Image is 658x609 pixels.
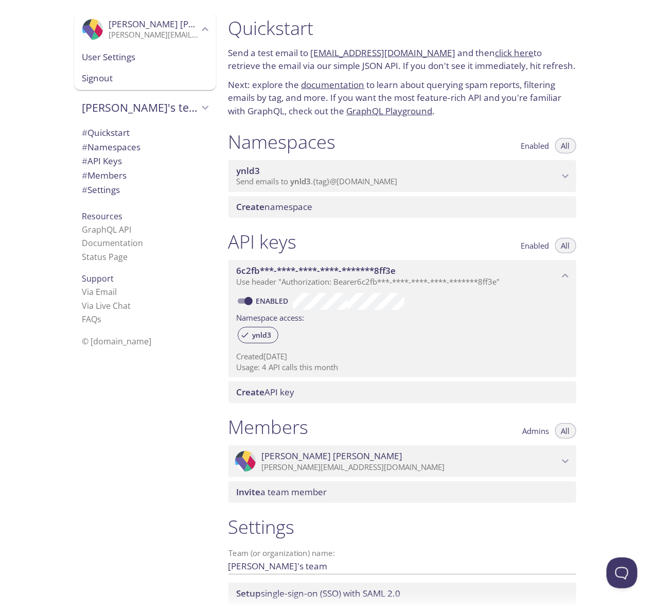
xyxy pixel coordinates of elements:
[237,386,265,398] span: Create
[228,549,335,557] label: Team (or organization) name:
[82,127,130,138] span: Quickstart
[555,238,576,253] button: All
[228,515,576,538] h1: Settings
[82,72,208,85] span: Signout
[74,168,216,183] div: Members
[228,196,576,218] div: Create namespace
[82,211,123,222] span: Resources
[255,296,293,306] a: Enabled
[301,79,365,91] a: documentation
[237,486,327,498] span: a team member
[82,184,88,196] span: #
[82,314,102,325] a: FAQ
[74,94,216,121] div: Daniel's team
[74,154,216,168] div: API Keys
[82,169,88,181] span: #
[74,183,216,197] div: Team Settings
[228,78,576,118] p: Next: explore the to learn about querying spam reports, filtering emails by tag, and more. If you...
[228,160,576,192] div: ynld3 namespace
[237,201,313,213] span: namespace
[515,138,556,153] button: Enabled
[82,300,131,311] a: Via Live Chat
[555,138,576,153] button: All
[74,140,216,154] div: Namespaces
[109,18,250,30] span: [PERSON_NAME] [PERSON_NAME]
[74,67,216,90] div: Signout
[82,169,127,181] span: Members
[228,130,336,153] h1: Namespaces
[228,381,576,403] div: Create API Key
[228,46,576,73] p: Send a test email to and then to retrieve the email via our simple JSON API. If you don't see it ...
[109,30,199,40] p: [PERSON_NAME][EMAIL_ADDRESS][DOMAIN_NAME]
[74,46,216,68] div: User Settings
[238,327,278,343] div: ynld3
[291,176,311,186] span: ynld3
[228,583,576,604] div: Setup SSO
[82,141,141,153] span: Namespaces
[82,224,132,235] a: GraphQL API
[607,558,637,588] iframe: Help Scout Beacon - Open
[82,155,88,167] span: #
[237,310,305,325] label: Namespace access:
[515,238,556,253] button: Enabled
[82,141,88,153] span: #
[74,12,216,46] div: Daniel Friesen
[82,127,88,138] span: #
[262,462,559,473] p: [PERSON_NAME][EMAIL_ADDRESS][DOMAIN_NAME]
[347,105,433,117] a: GraphQL Playground
[82,273,114,284] span: Support
[74,126,216,140] div: Quickstart
[237,386,295,398] span: API key
[82,237,144,249] a: Documentation
[237,486,261,498] span: Invite
[228,230,297,253] h1: API keys
[82,336,152,347] span: © [DOMAIN_NAME]
[82,286,117,298] a: Via Email
[246,330,278,340] span: ynld3
[82,251,128,263] a: Status Page
[237,165,260,177] span: ynld3
[237,362,568,373] p: Usage: 4 API calls this month
[311,47,456,59] a: [EMAIL_ADDRESS][DOMAIN_NAME]
[262,450,403,462] span: [PERSON_NAME] [PERSON_NAME]
[228,445,576,477] div: Daniel Friesen
[228,481,576,503] div: Invite a team member
[555,423,576,439] button: All
[82,100,199,115] span: [PERSON_NAME]'s team
[98,314,102,325] span: s
[495,47,534,59] a: click here
[517,423,556,439] button: Admins
[228,415,309,439] h1: Members
[82,50,208,64] span: User Settings
[228,16,576,40] h1: Quickstart
[82,184,120,196] span: Settings
[82,155,122,167] span: API Keys
[237,201,265,213] span: Create
[237,176,398,186] span: Send emails to . {tag} @[DOMAIN_NAME]
[237,351,568,362] p: Created [DATE]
